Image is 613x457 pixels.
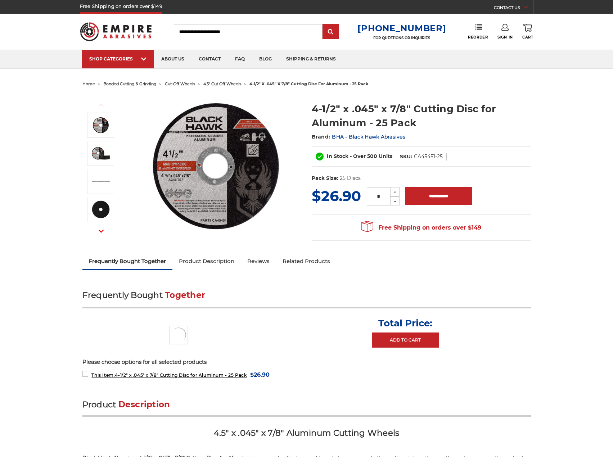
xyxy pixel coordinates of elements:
[92,200,110,218] img: back of 4.5 inch cut off disc for aluminum
[103,81,157,86] a: bonded cutting & grinding
[89,56,147,62] div: SHOP CATEGORIES
[379,153,392,159] span: Units
[82,399,116,410] span: Product
[249,81,368,86] span: 4-1/2" x .045" x 7/8" cutting disc for aluminum - 25 pack
[367,153,377,159] span: 500
[312,134,330,140] span: Brand:
[327,153,348,159] span: In Stock
[82,358,531,366] p: Please choose options for all selected products
[92,144,110,162] img: 4-1/2 aluminum cut off wheel
[400,153,412,160] dt: SKU:
[312,187,361,205] span: $26.90
[357,23,446,33] a: [PHONE_NUMBER]
[378,317,432,329] p: Total Price:
[497,35,513,40] span: Sign In
[522,24,533,40] a: Cart
[144,94,288,238] img: 4.5" cutting disc for aluminum
[92,116,110,134] img: 4.5" cutting disc for aluminum
[414,153,443,160] dd: CA45451-25
[91,372,115,378] strong: This Item:
[154,50,191,68] a: about us
[93,223,110,239] button: Next
[312,175,338,182] dt: Pack Size:
[80,18,152,46] img: Empire Abrasives
[82,290,163,300] span: Frequently Bought
[312,102,531,130] h1: 4-1/2" x .045" x 7/8" Cutting Disc for Aluminum - 25 Pack
[119,399,171,410] span: Description
[522,35,533,40] span: Cart
[340,175,361,182] dd: 25 Discs
[82,81,95,86] a: home
[91,372,247,378] span: 4-1/2" x .045" x 7/8" Cutting Disc for Aluminum - 25 Pack
[92,172,110,190] img: ultra thin 4.5 inch cutting wheel for aluminum
[250,370,270,380] span: $26.90
[191,50,228,68] a: contact
[241,253,276,269] a: Reviews
[361,221,481,235] span: Free Shipping on orders over $149
[372,332,439,348] a: Add to Cart
[350,153,366,159] span: - Over
[468,24,488,39] a: Reorder
[276,253,337,269] a: Related Products
[82,253,173,269] a: Frequently Bought Together
[228,50,252,68] a: faq
[169,326,188,344] img: 4.5" cutting disc for aluminum
[93,97,110,113] button: Previous
[203,81,241,86] a: 4.5" cut off wheels
[279,50,343,68] a: shipping & returns
[252,50,279,68] a: blog
[468,35,488,40] span: Reorder
[172,253,241,269] a: Product Description
[82,427,531,444] h2: 4.5" x .045" x 7/8" Aluminum Cutting Wheels
[493,4,533,14] a: CONTACT US
[324,25,338,39] input: Submit
[165,290,206,300] span: Together
[332,134,409,140] a: BHA - Black Hawk Abrasives
[357,36,446,40] p: FOR QUESTIONS OR INQUIRIES
[165,81,195,86] a: cut-off wheels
